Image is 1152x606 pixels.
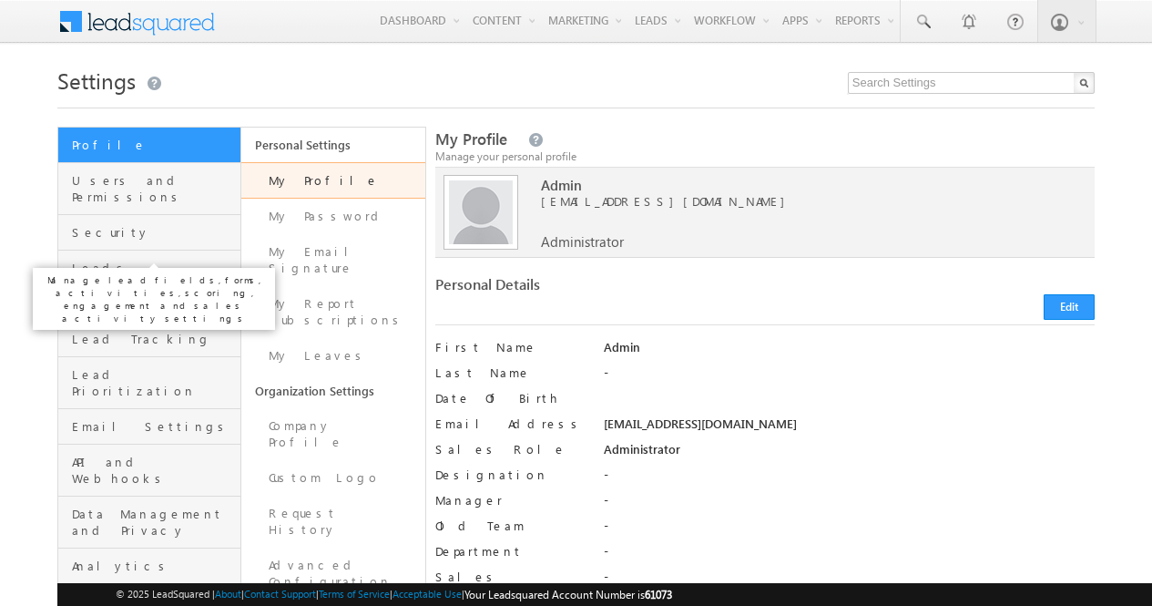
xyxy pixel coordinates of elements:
[848,72,1095,94] input: Search Settings
[319,588,390,600] a: Terms of Service
[241,548,424,600] a: Advanced Configuration
[604,365,1095,390] div: -
[116,586,672,603] span: © 2025 LeadSquared | | | | |
[241,286,424,338] a: My Report Subscriptions
[1044,294,1095,320] button: Edit
[435,339,587,355] label: First Name
[392,588,462,600] a: Acceptable Use
[241,460,424,496] a: Custom Logo
[604,416,1095,441] div: [EMAIL_ADDRESS][DOMAIN_NAME]
[241,408,424,460] a: Company Profile
[604,467,1095,492] div: -
[604,518,1095,543] div: -
[58,549,240,584] a: Analytics
[604,492,1095,518] div: -
[58,215,240,251] a: Security
[58,409,240,445] a: Email Settings
[241,162,424,199] a: My Profile
[58,163,240,215] a: Users and Permissions
[604,339,1095,365] div: Admin
[435,441,587,457] label: Sales Role
[604,543,1095,569] div: -
[72,558,236,574] span: Analytics
[244,588,316,600] a: Contact Support
[72,137,236,153] span: Profile
[435,492,587,508] label: Manager
[58,128,240,163] a: Profile
[464,588,672,601] span: Your Leadsquared Account Number is
[435,518,587,534] label: Old Team
[40,273,268,324] p: Manage lead fields, forms, activities, scoring, engagement and sales activity settings
[72,366,236,399] span: Lead Prioritization
[241,374,424,408] a: Organization Settings
[72,506,236,539] span: Data Management and Privacy
[435,149,1095,165] div: Manage your personal profile
[541,233,624,250] span: Administrator
[58,497,240,549] a: Data Management and Privacy
[241,199,424,234] a: My Password
[72,224,236,241] span: Security
[241,338,424,374] a: My Leaves
[645,588,672,601] span: 61073
[435,569,587,601] label: Sales Regions
[435,543,587,560] label: Department
[57,66,136,95] span: Settings
[72,418,236,435] span: Email Settings
[435,276,757,302] div: Personal Details
[541,193,1068,210] span: [EMAIL_ADDRESS][DOMAIN_NAME]
[241,496,424,548] a: Request History
[435,365,587,381] label: Last Name
[58,322,240,357] a: Lead Tracking
[435,128,507,149] span: My Profile
[435,416,587,432] label: Email Address
[215,588,241,600] a: About
[435,390,587,406] label: Date Of Birth
[241,128,424,162] a: Personal Settings
[541,177,1068,193] span: Admin
[58,445,240,497] a: API and Webhooks
[435,467,587,483] label: Designation
[72,454,236,487] span: API and Webhooks
[72,172,236,205] span: Users and Permissions
[72,331,236,347] span: Lead Tracking
[241,234,424,286] a: My Email Signature
[604,441,1095,467] div: Administrator
[72,260,236,276] span: Leads
[58,357,240,409] a: Lead Prioritization
[58,251,240,286] a: Leads
[604,569,1095,594] div: -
